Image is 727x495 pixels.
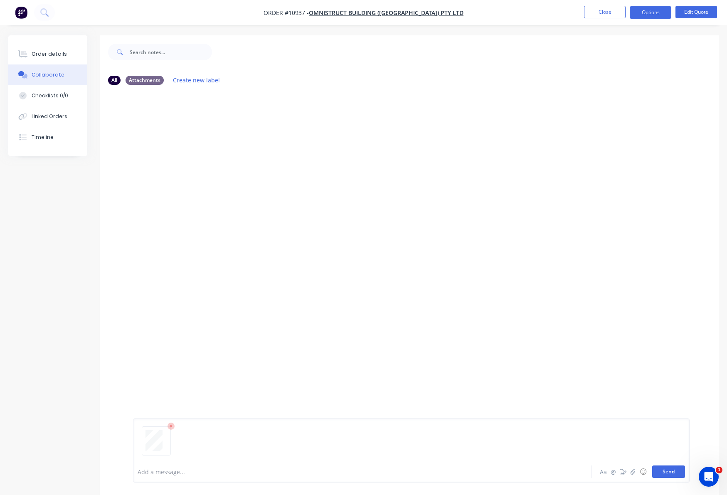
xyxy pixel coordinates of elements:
[699,467,719,487] iframe: Intercom live chat
[8,64,87,85] button: Collaborate
[15,6,27,19] img: Factory
[32,50,67,58] div: Order details
[32,113,67,120] div: Linked Orders
[675,6,717,18] button: Edit Quote
[598,467,608,477] button: Aa
[584,6,626,18] button: Close
[638,467,648,477] button: ☺
[652,465,685,478] button: Send
[264,9,309,17] span: Order #10937 -
[8,44,87,64] button: Order details
[8,85,87,106] button: Checklists 0/0
[126,76,164,85] div: Attachments
[309,9,463,17] a: Omnistruct Building ([GEOGRAPHIC_DATA]) PTY LTD
[130,44,212,60] input: Search notes...
[630,6,671,19] button: Options
[32,134,54,141] div: Timeline
[8,127,87,148] button: Timeline
[608,467,618,477] button: @
[108,76,121,85] div: All
[8,106,87,127] button: Linked Orders
[32,71,64,79] div: Collaborate
[32,92,68,99] div: Checklists 0/0
[716,467,722,473] span: 1
[169,74,224,86] button: Create new label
